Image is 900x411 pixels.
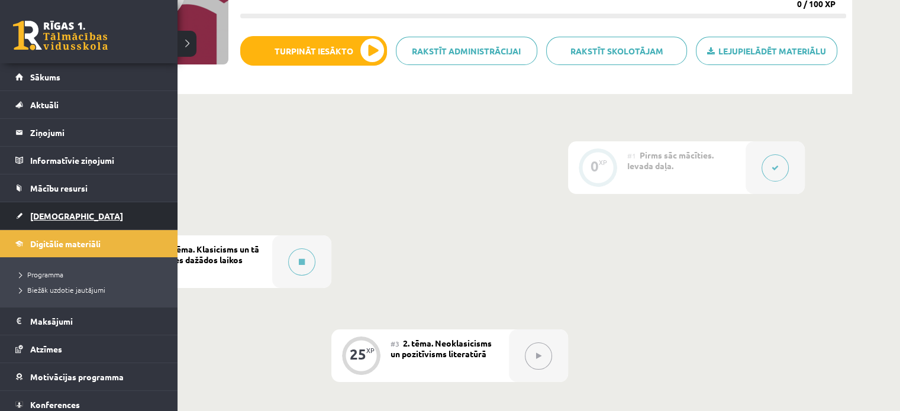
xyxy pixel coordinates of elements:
[15,285,105,295] span: Biežāk uzdotie jautājumi
[15,63,163,90] a: Sākums
[30,211,123,221] span: [DEMOGRAPHIC_DATA]
[30,238,101,249] span: Digitālie materiāli
[15,269,166,280] a: Programma
[15,230,163,257] a: Digitālie materiāli
[15,335,163,363] a: Atzīmes
[15,91,163,118] a: Aktuāli
[627,150,714,171] span: Pirms sāc mācīties. Ievada daļa.
[30,183,88,193] span: Mācību resursi
[391,339,399,348] span: #3
[30,399,80,410] span: Konferences
[30,308,163,335] legend: Maksājumi
[13,21,108,50] a: Rīgas 1. Tālmācības vidusskola
[366,347,375,354] div: XP
[696,37,837,65] a: Lejupielādēt materiālu
[15,308,163,335] a: Maksājumi
[15,363,163,390] a: Motivācijas programma
[30,119,163,146] legend: Ziņojumi
[15,119,163,146] a: Ziņojumi
[30,72,60,82] span: Sākums
[30,99,59,110] span: Aktuāli
[391,338,492,359] span: 2. tēma. Neoklasicisms un pozitīvisms literatūrā
[15,202,163,229] a: [DEMOGRAPHIC_DATA]
[15,147,163,174] a: Informatīvie ziņojumi
[15,284,166,295] a: Biežāk uzdotie jautājumi
[627,151,636,160] span: #1
[15,270,63,279] span: Programma
[30,371,124,382] span: Motivācijas programma
[350,349,366,360] div: 25
[30,147,163,174] legend: Informatīvie ziņojumi
[396,37,537,65] a: Rakstīt administrācijai
[240,36,387,66] button: Turpināt iesākto
[15,174,163,202] a: Mācību resursi
[599,159,607,166] div: XP
[591,161,599,171] div: 0
[30,344,62,354] span: Atzīmes
[546,37,688,65] a: Rakstīt skolotājam
[154,244,259,265] span: 1.tēma. Klasicisms un tā iezīmes dažādos laikos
